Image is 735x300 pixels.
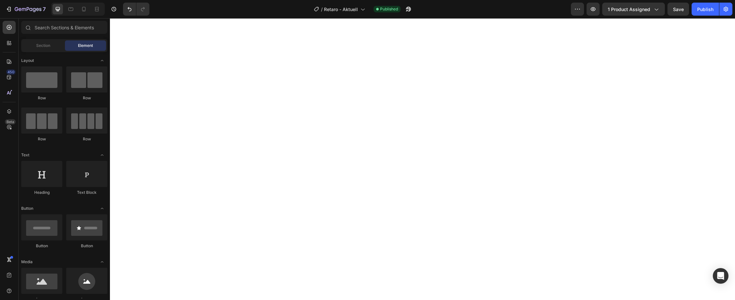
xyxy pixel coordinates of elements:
p: 7 [43,5,46,13]
div: Button [66,243,107,249]
div: Row [66,136,107,142]
span: Retaro - Aktuell [324,6,358,13]
div: Row [21,136,62,142]
span: Layout [21,58,34,64]
span: Element [78,43,93,49]
iframe: Design area [110,18,735,300]
span: Media [21,259,33,265]
span: Toggle open [97,203,107,214]
button: Save [667,3,689,16]
span: Button [21,206,33,211]
span: 1 product assigned [608,6,650,13]
span: Text [21,152,29,158]
button: 1 product assigned [602,3,665,16]
div: Beta [5,119,16,124]
span: Save [673,7,684,12]
div: Heading [21,190,62,195]
div: Row [21,95,62,101]
span: Toggle open [97,150,107,160]
div: 450 [6,69,16,75]
div: Text Block [66,190,107,195]
button: 7 [3,3,49,16]
span: / [321,6,323,13]
div: Publish [697,6,713,13]
div: Undo/Redo [123,3,149,16]
span: Toggle open [97,55,107,66]
span: Published [380,6,398,12]
span: Toggle open [97,257,107,267]
div: Open Intercom Messenger [713,268,728,284]
div: Button [21,243,62,249]
div: Row [66,95,107,101]
button: Publish [692,3,719,16]
span: Section [36,43,50,49]
input: Search Sections & Elements [21,21,107,34]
